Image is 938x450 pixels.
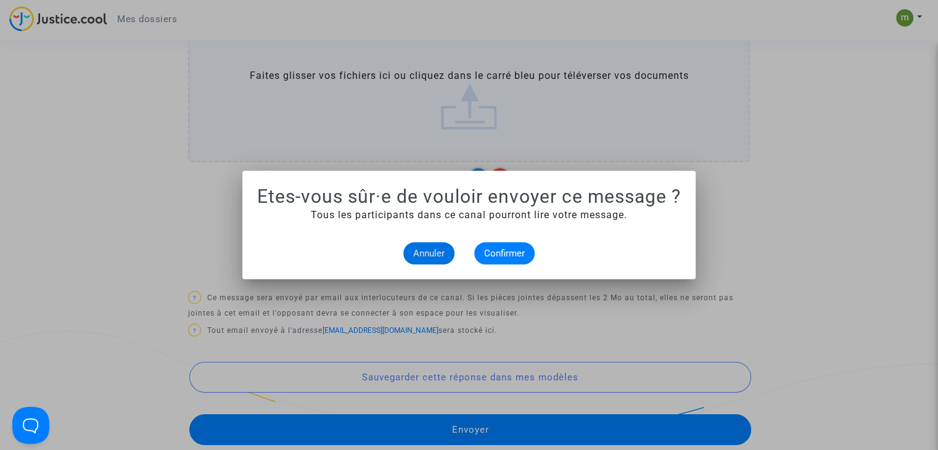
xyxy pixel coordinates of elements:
[403,242,455,264] button: Annuler
[257,186,681,208] h1: Etes-vous sûr·e de vouloir envoyer ce message ?
[484,248,525,259] span: Confirmer
[413,248,445,259] span: Annuler
[12,407,49,444] iframe: Help Scout Beacon - Open
[311,209,627,221] span: Tous les participants dans ce canal pourront lire votre message.
[474,242,535,264] button: Confirmer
